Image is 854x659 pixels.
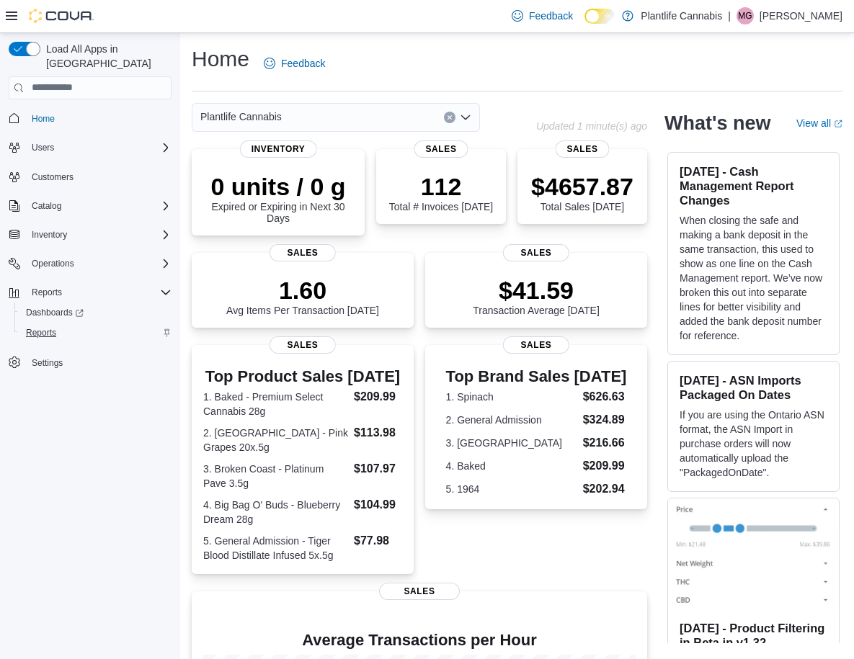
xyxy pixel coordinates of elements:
[3,196,177,216] button: Catalog
[32,357,63,369] span: Settings
[444,112,455,123] button: Clear input
[506,1,579,30] a: Feedback
[32,229,67,241] span: Inventory
[26,226,73,243] button: Inventory
[446,390,577,404] dt: 1. Spinach
[20,324,62,341] a: Reports
[354,532,402,550] dd: $77.98
[26,255,172,272] span: Operations
[203,632,636,649] h4: Average Transactions per Hour
[203,368,402,385] h3: Top Product Sales [DATE]
[32,200,61,212] span: Catalog
[26,197,67,215] button: Catalog
[26,255,80,272] button: Operations
[414,140,468,158] span: Sales
[446,459,577,473] dt: 4. Baked
[3,254,177,274] button: Operations
[20,324,172,341] span: Reports
[200,108,282,125] span: Plantlife Cannabis
[40,42,172,71] span: Load All Apps in [GEOGRAPHIC_DATA]
[26,168,172,186] span: Customers
[226,276,379,316] div: Avg Items Per Transaction [DATE]
[3,351,177,372] button: Settings
[354,496,402,514] dd: $104.99
[584,9,615,24] input: Dark Mode
[14,323,177,343] button: Reports
[26,284,172,301] span: Reports
[796,117,842,129] a: View allExternal link
[446,436,577,450] dt: 3. [GEOGRAPHIC_DATA]
[680,621,827,650] h3: [DATE] - Product Filtering in Beta in v1.32
[26,109,172,127] span: Home
[389,172,493,212] div: Total # Invoices [DATE]
[26,353,172,371] span: Settings
[354,424,402,441] dd: $113.98
[583,434,627,452] dd: $216.66
[14,302,177,323] a: Dashboards
[680,213,827,343] p: When closing the safe and making a bank deposit in the same transaction, this used to show as one...
[9,102,172,411] nav: Complex example
[26,110,61,127] a: Home
[26,327,56,339] span: Reports
[203,390,348,418] dt: 1. Baked - Premium Select Cannabis 28g
[446,482,577,496] dt: 5. 1964
[203,462,348,490] dt: 3. Broken Coast - Platinum Pave 3.5g
[473,276,600,305] p: $41.59
[203,498,348,526] dt: 4. Big Bag O' Buds - Blueberry Dream 28g
[3,282,177,302] button: Reports
[192,45,249,73] h1: Home
[760,7,842,24] p: [PERSON_NAME]
[583,457,627,475] dd: $209.99
[834,120,842,128] svg: External link
[258,49,331,78] a: Feedback
[737,7,754,24] div: Matthew Gallie
[20,304,172,321] span: Dashboards
[680,164,827,207] h3: [DATE] - Cash Management Report Changes
[26,139,172,156] span: Users
[203,426,348,454] dt: 2. [GEOGRAPHIC_DATA] - Pink Grapes 20x.5g
[26,284,68,301] button: Reports
[583,480,627,498] dd: $202.94
[536,120,647,132] p: Updated 1 minute(s) ago
[354,388,402,405] dd: $209.99
[354,460,402,478] dd: $107.97
[32,171,74,183] span: Customers
[3,225,177,245] button: Inventory
[203,534,348,562] dt: 5. General Admission - Tiger Blood Distillate Infused 5x.5g
[556,140,610,158] span: Sales
[26,139,60,156] button: Users
[503,336,569,354] span: Sales
[473,276,600,316] div: Transaction Average [DATE]
[20,304,89,321] a: Dashboards
[29,9,94,23] img: Cova
[270,244,336,261] span: Sales
[32,287,62,298] span: Reports
[26,197,172,215] span: Catalog
[32,142,54,153] span: Users
[3,108,177,129] button: Home
[226,276,379,305] p: 1.60
[583,388,627,405] dd: $626.63
[738,7,752,24] span: MG
[664,112,770,135] h2: What's new
[270,336,336,354] span: Sales
[26,307,84,318] span: Dashboards
[446,413,577,427] dt: 2. General Admission
[26,226,172,243] span: Inventory
[3,166,177,187] button: Customers
[531,172,633,201] p: $4657.87
[32,258,74,269] span: Operations
[32,113,55,125] span: Home
[680,373,827,402] h3: [DATE] - ASN Imports Packaged On Dates
[26,354,68,372] a: Settings
[240,140,317,158] span: Inventory
[446,368,627,385] h3: Top Brand Sales [DATE]
[529,9,573,23] span: Feedback
[389,172,493,201] p: 112
[3,138,177,158] button: Users
[531,172,633,212] div: Total Sales [DATE]
[641,7,722,24] p: Plantlife Cannabis
[379,583,460,600] span: Sales
[26,169,79,186] a: Customers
